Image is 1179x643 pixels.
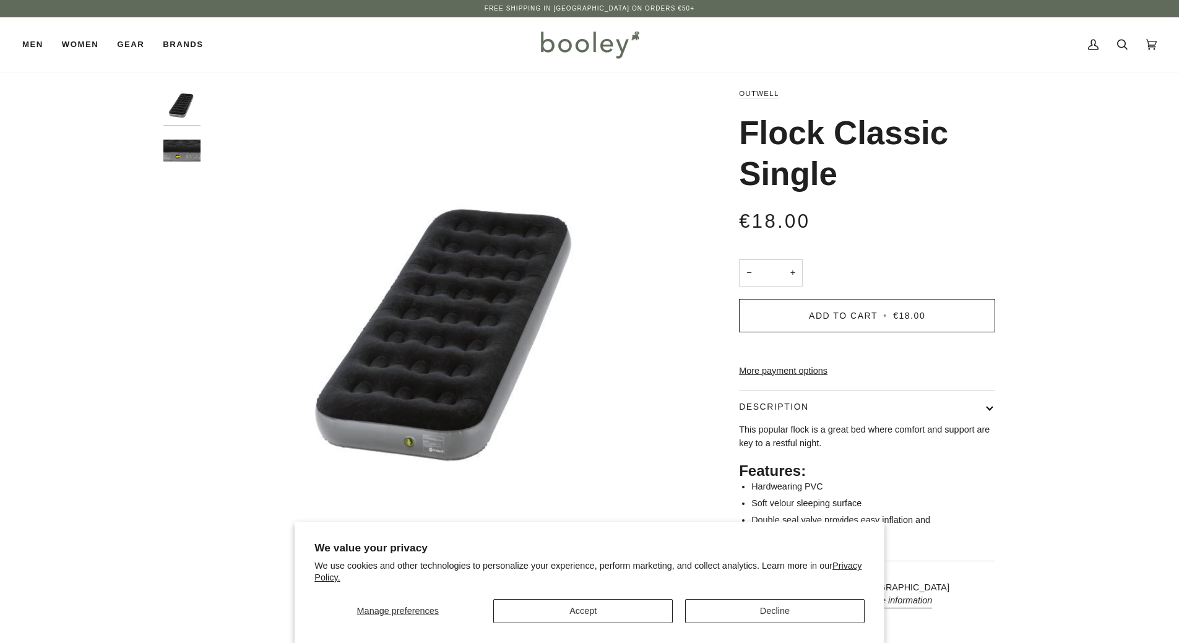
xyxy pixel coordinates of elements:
button: Accept [493,599,673,623]
a: Privacy Policy. [314,561,862,582]
h1: Flock Classic Single [739,113,986,194]
li: Hardwearing PVC [751,480,995,494]
span: Manage preferences [357,606,439,616]
strong: Booley, [GEOGRAPHIC_DATA] [825,582,949,592]
button: Decline [685,599,865,623]
span: Men [22,38,43,51]
span: Add to Cart [809,311,878,321]
img: Outwell Flock Classic Single - Booley Galway [207,87,696,576]
a: Brands [153,17,212,72]
span: Gear [117,38,144,51]
a: Men [22,17,53,72]
img: Booley [535,27,644,63]
a: Women [53,17,108,72]
img: Outwell Flock Classic Single - Booley Galway [163,87,201,124]
img: Outwell Flock Classic Single - Booley Galway [163,134,201,171]
p: Free Shipping in [GEOGRAPHIC_DATA] on Orders €50+ [485,4,694,14]
button: Manage preferences [314,599,481,623]
span: • [881,311,889,321]
input: Quantity [739,259,803,287]
span: €18.00 [739,210,810,232]
h2: We value your privacy [314,542,865,555]
button: Add to Cart • €18.00 [739,299,995,332]
li: Soft velour sleeping surface [751,497,995,511]
span: Women [62,38,98,51]
button: + [783,259,803,287]
button: Description [739,391,995,423]
p: This popular flock is a great bed where comfort and support are key to a restful night. [739,423,995,450]
a: Gear [108,17,153,72]
h2: Features: [739,462,995,480]
p: We use cookies and other technologies to personalize your experience, perform marketing, and coll... [314,560,865,584]
span: €18.00 [893,311,925,321]
button: View store information [844,594,933,608]
span: Brands [163,38,203,51]
button: − [739,259,759,287]
li: Double seal valve provides easy inflation and [751,514,995,527]
a: Outwell [739,90,779,97]
a: More payment options [739,365,995,378]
